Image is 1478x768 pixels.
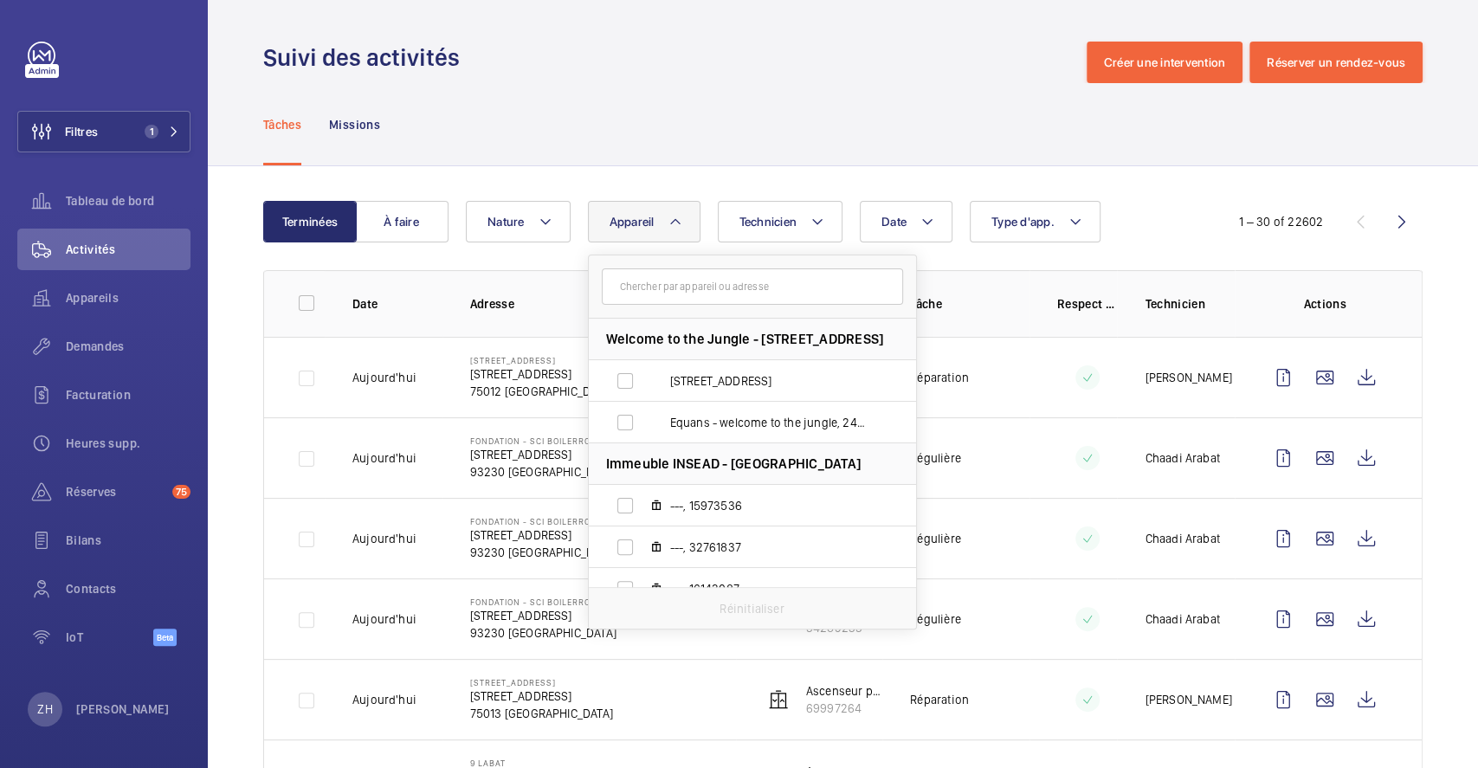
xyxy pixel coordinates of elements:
span: Filtres [65,123,98,140]
span: Nature [487,215,525,229]
span: Welcome to the Jungle - [STREET_ADDRESS] [606,330,884,348]
p: [STREET_ADDRESS] [470,446,616,463]
p: ZH [37,700,52,718]
span: Appareils [66,289,190,307]
p: 93230 [GEOGRAPHIC_DATA] [470,463,616,481]
p: Réparation [910,369,969,386]
p: Chaadi Arabat [1145,530,1219,547]
button: Terminées [263,201,357,242]
span: IoT [66,629,153,646]
span: Réserves [66,483,165,500]
button: À faire [355,201,449,242]
img: elevator.svg [768,689,789,710]
p: Régulière [910,530,961,547]
span: 1 [145,125,158,139]
p: 93230 [GEOGRAPHIC_DATA] [470,624,616,642]
p: Aujourd'hui [352,449,416,467]
span: Technicien [739,215,797,229]
span: Appareil [610,215,655,229]
span: Heures supp. [66,435,190,452]
p: [PERSON_NAME] [1145,691,1231,708]
span: ---, 32761837 [670,539,871,556]
p: [PERSON_NAME] [1145,369,1231,386]
span: Equans - welcome to the jungle, 24420676 [670,414,871,431]
span: Date [881,215,907,229]
p: Adresse [470,295,736,313]
span: Tableau de bord [66,192,190,210]
p: [STREET_ADDRESS] [470,355,613,365]
p: Technicien [1145,295,1235,313]
p: Chaadi Arabat [1145,449,1219,467]
p: Aujourd'hui [352,530,416,547]
p: Aujourd'hui [352,610,416,628]
button: Appareil [588,201,700,242]
p: Aujourd'hui [352,691,416,708]
p: Aujourd'hui [352,369,416,386]
span: [STREET_ADDRESS] [670,372,871,390]
p: Fondation - SCI BOILERROM [470,436,616,446]
p: Réinitialiser [720,600,784,617]
button: Technicien [718,201,843,242]
div: 1 – 30 of 22602 [1239,213,1323,230]
span: 75 [172,485,190,499]
button: Réserver un rendez-vous [1249,42,1423,83]
span: Type d'app. [991,215,1055,229]
h1: Suivi des activités [263,42,470,74]
p: [STREET_ADDRESS] [470,687,613,705]
p: Fondation - SCI BOILERROM [470,597,616,607]
button: Date [860,201,952,242]
span: Bilans [66,532,190,549]
p: Régulière [910,610,961,628]
input: Chercher par appareil ou adresse [602,268,903,305]
p: Régulière [910,449,961,467]
p: Date [352,295,442,313]
p: [STREET_ADDRESS] [470,607,616,624]
span: Beta [153,629,177,646]
p: Tâche [910,295,1029,313]
button: Créer une intervention [1087,42,1243,83]
span: Facturation [66,386,190,403]
span: ---, 15973536 [670,497,871,514]
p: 75013 [GEOGRAPHIC_DATA] [470,705,613,722]
button: Type d'app. [970,201,1100,242]
p: Chaadi Arabat [1145,610,1219,628]
p: [STREET_ADDRESS] [470,365,613,383]
p: Missions [329,116,380,133]
p: Respect délai [1057,295,1118,313]
span: Immeuble INSEAD - [GEOGRAPHIC_DATA] [606,455,861,473]
p: Réparation [910,691,969,708]
p: [STREET_ADDRESS] [470,526,616,544]
p: 93230 [GEOGRAPHIC_DATA] [470,544,616,561]
p: 69997264 [806,700,883,717]
button: Filtres1 [17,111,190,152]
p: 9 Labat [470,758,613,768]
p: 75012 [GEOGRAPHIC_DATA] [470,383,613,400]
p: Tâches [263,116,301,133]
p: Fondation - SCI BOILERROM [470,516,616,526]
p: [STREET_ADDRESS] [470,677,613,687]
span: Activités [66,241,190,258]
p: Actions [1262,295,1387,313]
span: ---, 16143087 [670,580,871,597]
span: Contacts [66,580,190,597]
p: [PERSON_NAME] [76,700,170,718]
span: Demandes [66,338,190,355]
button: Nature [466,201,571,242]
p: Ascenseur principal [806,682,883,700]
